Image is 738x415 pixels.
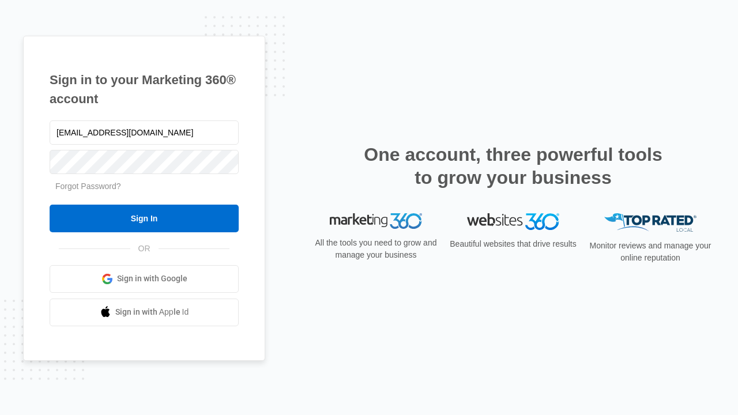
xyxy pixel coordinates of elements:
[50,299,239,326] a: Sign in with Apple Id
[50,120,239,145] input: Email
[604,213,696,232] img: Top Rated Local
[50,265,239,293] a: Sign in with Google
[330,213,422,229] img: Marketing 360
[117,273,187,285] span: Sign in with Google
[467,213,559,230] img: Websites 360
[586,240,715,264] p: Monitor reviews and manage your online reputation
[360,143,666,189] h2: One account, three powerful tools to grow your business
[50,70,239,108] h1: Sign in to your Marketing 360® account
[55,182,121,191] a: Forgot Password?
[50,205,239,232] input: Sign In
[115,306,189,318] span: Sign in with Apple Id
[449,238,578,250] p: Beautiful websites that drive results
[311,237,440,261] p: All the tools you need to grow and manage your business
[130,243,159,255] span: OR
